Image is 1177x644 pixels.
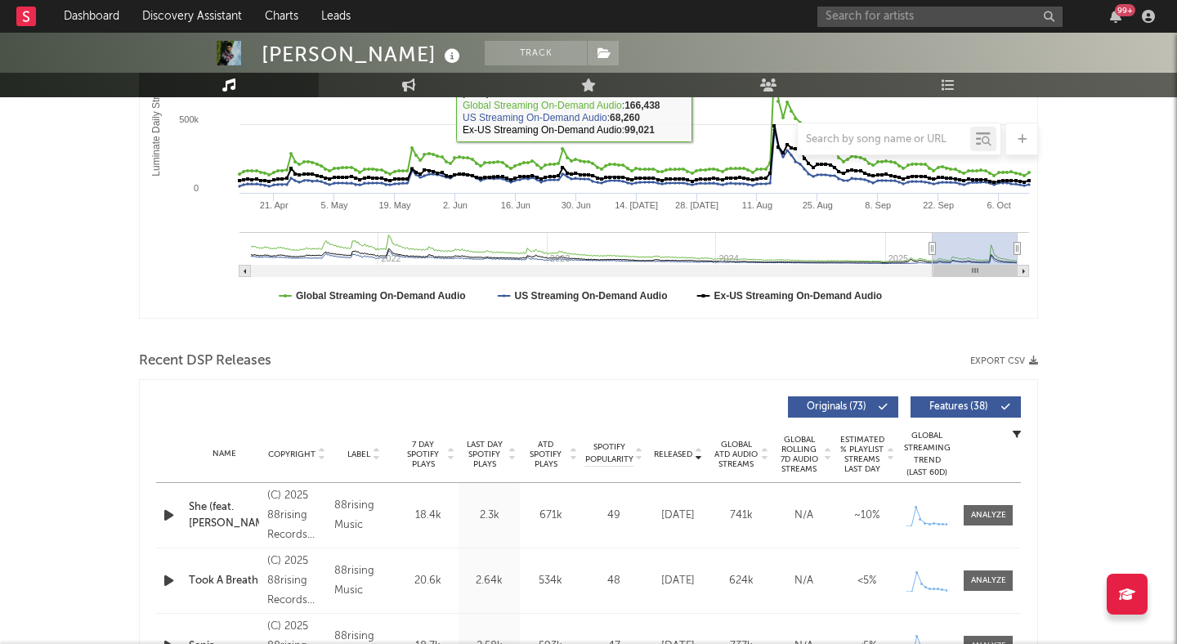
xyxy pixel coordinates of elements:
div: 671k [524,508,577,524]
div: (C) 2025 88rising Records LLC [267,552,326,610]
span: Last Day Spotify Plays [463,440,506,469]
span: Copyright [268,449,316,459]
text: 500k [179,114,199,124]
div: ~ 10 % [839,508,894,524]
text: 0 [194,183,199,193]
text: 19. May [378,200,411,210]
button: Track [485,41,587,65]
div: N/A [776,508,831,524]
text: 16. Jun [501,200,530,210]
div: [DATE] [651,508,705,524]
span: ATD Spotify Plays [524,440,567,469]
div: 20.6k [401,573,454,589]
div: Global Streaming Trend (Last 60D) [902,430,951,479]
div: [DATE] [651,573,705,589]
div: 99 + [1115,4,1135,16]
button: Originals(73) [788,396,898,418]
span: Label [347,449,370,459]
div: 49 [585,508,642,524]
text: US Streaming On-Demand Audio [515,290,668,302]
div: 741k [714,508,768,524]
span: Spotify Popularity [585,441,633,466]
div: [PERSON_NAME] [262,41,464,68]
text: 21. Apr [260,200,289,210]
span: 7 Day Spotify Plays [401,440,445,469]
div: 2.3k [463,508,516,524]
text: Luminate Daily Streams [150,72,162,176]
text: 30. Jun [562,200,591,210]
div: (C) 2025 88rising Records LLC [267,486,326,545]
div: N/A [776,573,831,589]
text: Global Streaming On-Demand Audio [296,290,466,302]
text: 2. Jun [443,200,468,210]
text: 5. May [321,200,349,210]
input: Search by song name or URL [798,133,970,146]
button: Export CSV [970,356,1038,366]
span: Features ( 38 ) [921,402,996,412]
div: 534k [524,573,577,589]
div: 18.4k [401,508,454,524]
text: 6. Oct [987,200,1010,210]
text: 8. Sep [865,200,891,210]
span: Global Rolling 7D Audio Streams [776,435,821,474]
div: 88rising Music [334,496,393,535]
div: 48 [585,573,642,589]
text: 22. Sep [923,200,954,210]
div: <5% [839,573,894,589]
span: Global ATD Audio Streams [714,440,759,469]
a: She (feat. [PERSON_NAME]) [189,499,259,531]
input: Search for artists [817,7,1063,27]
div: 88rising Music [334,561,393,601]
div: 2.64k [463,573,516,589]
div: Name [189,448,259,460]
span: Originals ( 73 ) [799,402,874,412]
button: 99+ [1110,10,1121,23]
button: Features(38) [911,396,1021,418]
text: Ex-US Streaming On-Demand Audio [714,290,883,302]
text: 11. Aug [742,200,772,210]
text: 28. [DATE] [675,200,718,210]
span: Estimated % Playlist Streams Last Day [839,435,884,474]
div: 624k [714,573,768,589]
a: Took A Breath [189,573,259,589]
span: Recent DSP Releases [139,351,271,371]
text: 25. Aug [803,200,833,210]
text: 14. [DATE] [615,200,658,210]
span: Released [654,449,692,459]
